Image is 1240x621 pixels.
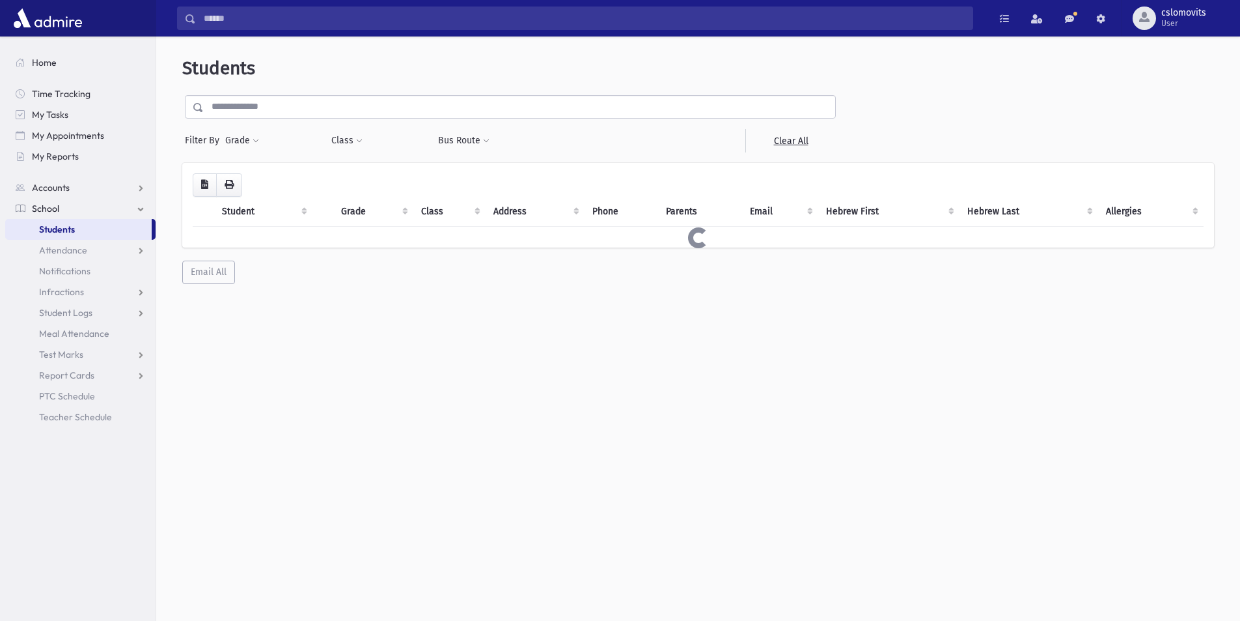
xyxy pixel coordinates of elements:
[39,286,84,298] span: Infractions
[5,302,156,323] a: Student Logs
[39,265,90,277] span: Notifications
[225,129,260,152] button: Grade
[39,349,83,360] span: Test Marks
[5,146,156,167] a: My Reports
[32,57,57,68] span: Home
[5,261,156,282] a: Notifications
[437,129,490,152] button: Bus Route
[818,197,959,227] th: Hebrew First
[39,390,95,402] span: PTC Schedule
[1098,197,1204,227] th: Allergies
[32,151,79,162] span: My Reports
[39,224,75,235] span: Students
[5,125,156,146] a: My Appointments
[742,197,818,227] th: Email
[5,386,156,407] a: PTC Schedule
[5,104,156,125] a: My Tasks
[5,407,156,427] a: Teacher Schedule
[5,282,156,302] a: Infractions
[39,328,109,339] span: Meal Attendance
[585,197,658,227] th: Phone
[39,369,94,381] span: Report Cards
[5,83,156,104] a: Time Tracking
[39,244,87,256] span: Attendance
[5,344,156,365] a: Test Marks
[745,129,836,152] a: Clear All
[32,182,70,194] span: Accounts
[5,240,156,261] a: Attendance
[32,88,90,100] span: Time Tracking
[486,197,585,227] th: Address
[5,177,156,198] a: Accounts
[193,173,217,197] button: CSV
[5,365,156,386] a: Report Cards
[196,7,972,30] input: Search
[413,197,486,227] th: Class
[32,203,59,214] span: School
[214,197,312,227] th: Student
[182,261,235,284] button: Email All
[959,197,1099,227] th: Hebrew Last
[5,219,152,240] a: Students
[10,5,85,31] img: AdmirePro
[5,52,156,73] a: Home
[658,197,742,227] th: Parents
[32,109,68,121] span: My Tasks
[182,57,255,79] span: Students
[216,173,242,197] button: Print
[39,307,92,319] span: Student Logs
[331,129,363,152] button: Class
[32,130,104,141] span: My Appointments
[1161,8,1206,18] span: cslomovits
[5,198,156,219] a: School
[185,134,225,147] span: Filter By
[1161,18,1206,29] span: User
[5,323,156,344] a: Meal Attendance
[39,411,112,423] span: Teacher Schedule
[333,197,413,227] th: Grade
